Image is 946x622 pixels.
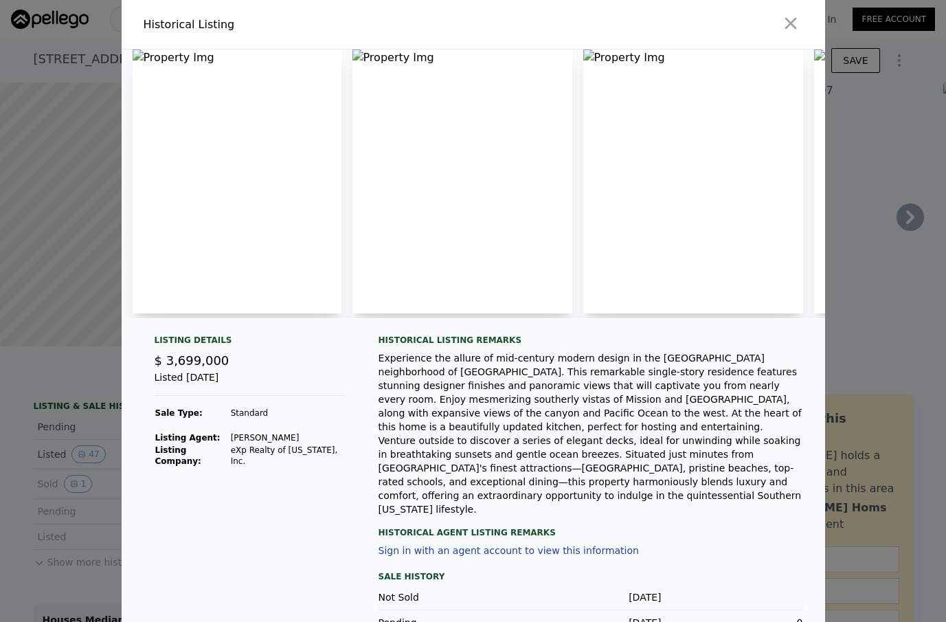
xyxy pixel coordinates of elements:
td: Standard [230,407,346,419]
td: eXp Realty of [US_STATE], Inc. [230,444,346,467]
div: Historical Agent Listing Remarks [379,516,803,538]
td: [PERSON_NAME] [230,432,346,444]
img: Property Img [583,49,803,313]
div: Historical Listing remarks [379,335,803,346]
span: $ 3,699,000 [155,353,229,368]
img: Property Img [352,49,572,313]
div: Listed [DATE] [155,370,346,396]
strong: Listing Company: [155,445,201,466]
div: Experience the allure of mid-century modern design in the [GEOGRAPHIC_DATA] neighborhood of [GEOG... [379,351,803,516]
button: Sign in with an agent account to view this information [379,545,639,556]
div: Not Sold [379,590,520,604]
img: Property Img [133,49,341,313]
div: Listing Details [155,335,346,351]
div: Sale History [379,568,803,585]
div: Historical Listing [144,16,468,33]
strong: Sale Type: [155,408,203,418]
strong: Listing Agent: [155,433,221,443]
div: [DATE] [520,590,662,604]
